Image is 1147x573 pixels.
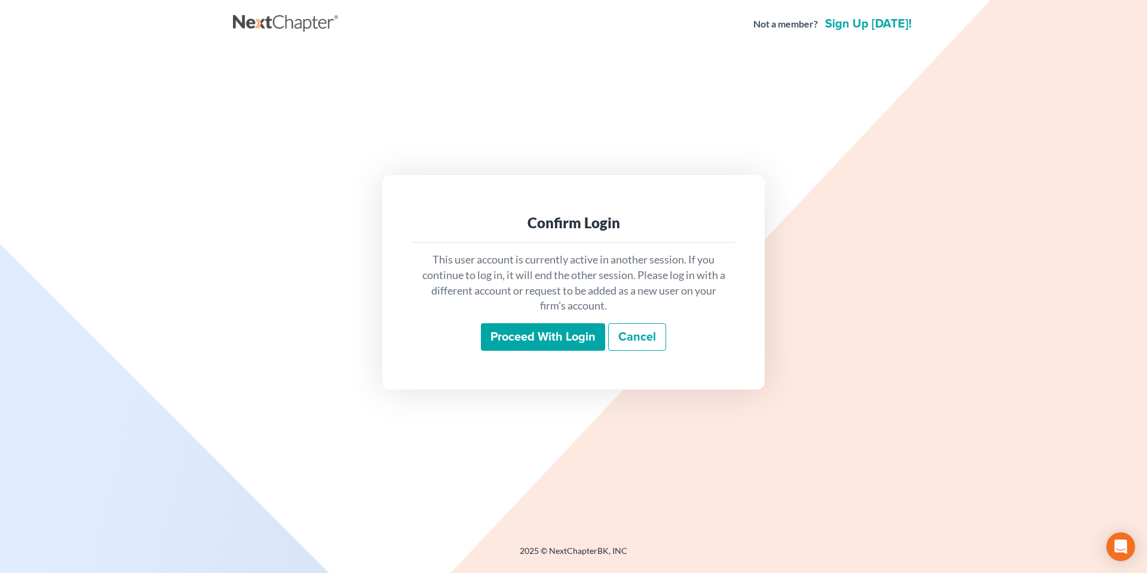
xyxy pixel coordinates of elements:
div: 2025 © NextChapterBK, INC [233,545,914,566]
div: Confirm Login [421,213,726,232]
a: Sign up [DATE]! [823,18,914,30]
div: Open Intercom Messenger [1106,532,1135,561]
strong: Not a member? [753,17,818,31]
a: Cancel [608,323,666,351]
input: Proceed with login [481,323,605,351]
p: This user account is currently active in another session. If you continue to log in, it will end ... [421,252,726,314]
